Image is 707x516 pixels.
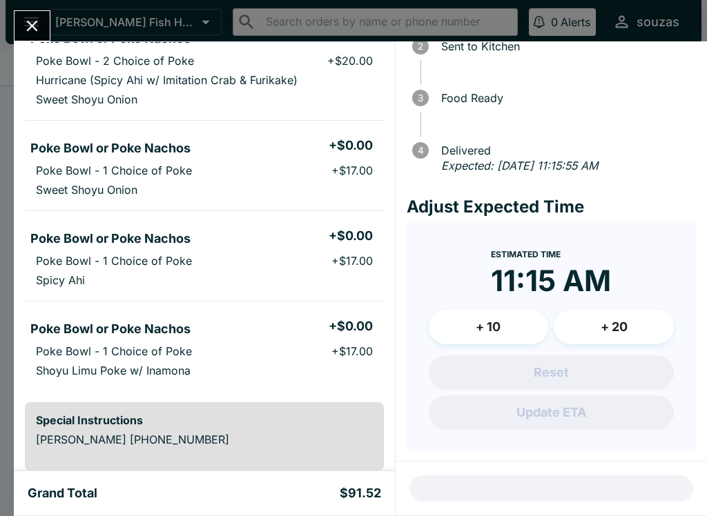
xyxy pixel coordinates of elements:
p: Poke Bowl - 1 Choice of Poke [36,344,192,358]
h5: Poke Bowl or Poke Nachos [30,140,191,157]
em: Expected: [DATE] 11:15:55 AM [441,159,598,172]
button: + 20 [554,310,674,344]
p: [PERSON_NAME] [PHONE_NUMBER] [36,433,373,446]
h5: Poke Bowl or Poke Nachos [30,321,191,337]
span: Food Ready [434,92,696,104]
h5: + $0.00 [329,228,373,244]
p: Sweet Shoyu Onion [36,92,137,106]
time: 11:15 AM [491,263,611,299]
h5: + $0.00 [329,318,373,335]
span: Sent to Kitchen [434,40,696,52]
h5: + $0.00 [329,137,373,154]
p: + $17.00 [331,163,373,177]
span: Estimated Time [491,249,561,259]
button: Close [14,11,50,41]
p: + $17.00 [331,254,373,268]
h4: Adjust Expected Time [407,197,696,217]
span: Delivered [434,144,696,157]
p: Sweet Shoyu Onion [36,183,137,197]
p: Shoyu Limu Poke w/ Inamona [36,364,191,377]
p: Poke Bowl - 1 Choice of Poke [36,254,192,268]
p: Poke Bowl - 2 Choice of Poke [36,54,194,68]
h5: Grand Total [28,485,97,502]
p: Spicy Ahi [36,273,85,287]
p: + $17.00 [331,344,373,358]
button: + 10 [429,310,549,344]
p: + $20.00 [327,54,373,68]
text: 2 [418,41,423,52]
p: Hurricane (Spicy Ahi w/ Imitation Crab & Furikake) [36,73,298,87]
h5: Poke Bowl or Poke Nachos [30,230,191,247]
p: Poke Bowl - 1 Choice of Poke [36,163,192,177]
text: 3 [418,92,423,103]
h5: $91.52 [340,485,381,502]
h6: Special Instructions [36,413,373,427]
text: 4 [417,145,423,156]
